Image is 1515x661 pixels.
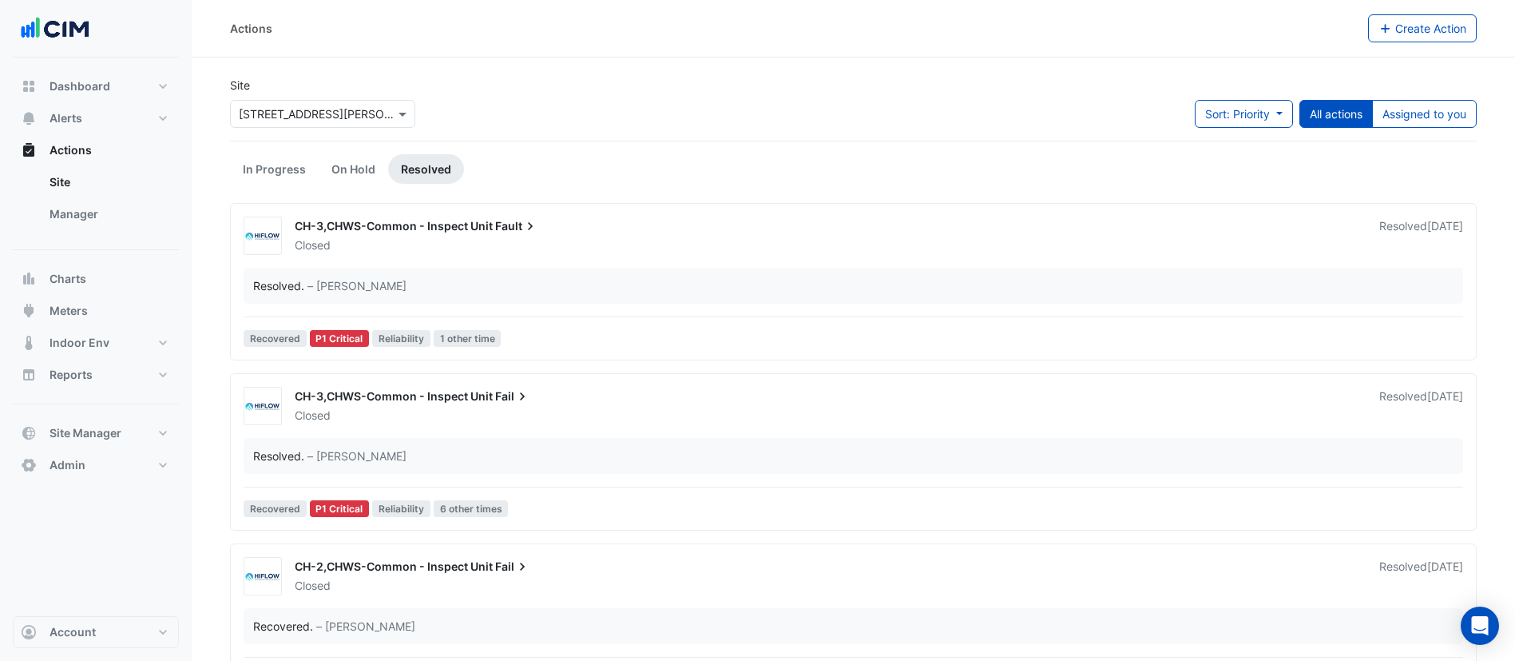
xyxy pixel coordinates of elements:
app-icon: Reports [21,367,37,383]
span: Admin [50,457,85,473]
span: Fri 09-May-2025 06:33 AEST [1427,389,1463,403]
button: Charts [13,263,179,295]
app-icon: Meters [21,303,37,319]
span: Fail [495,388,530,404]
span: CH-3,CHWS-Common - Inspect Unit [295,389,493,403]
a: Manager [37,198,179,230]
a: Resolved [388,154,464,184]
span: Alerts [50,110,82,126]
span: Closed [295,579,331,592]
span: – [PERSON_NAME] [307,448,407,464]
span: – [PERSON_NAME] [316,618,415,635]
span: Reliability [372,330,430,347]
span: Recovered [244,330,307,347]
button: All actions [1299,100,1373,128]
button: Create Action [1368,14,1477,42]
button: Account [13,616,179,648]
div: Recovered. [253,618,313,635]
div: Resolved [1379,388,1463,424]
app-icon: Charts [21,271,37,287]
div: Resolved [1379,559,1463,594]
button: Indoor Env [13,327,179,359]
a: In Progress [230,154,319,184]
span: Fail [495,559,530,575]
div: Actions [230,20,272,37]
span: Closed [295,408,331,422]
div: Resolved. [253,277,304,294]
img: HiFlow [244,229,281,245]
span: Account [50,624,96,640]
label: Site [230,77,250,94]
img: HiFlow [244,569,281,585]
app-icon: Alerts [21,110,37,126]
div: Resolved. [253,448,304,464]
span: Fri 09-May-2025 06:33 AEST [1427,219,1463,233]
span: Site Manager [50,425,121,441]
span: CH-2,CHWS-Common - Inspect Unit [295,559,493,573]
button: Actions [13,134,179,166]
app-icon: Dashboard [21,78,37,94]
app-icon: Site Manager [21,425,37,441]
span: 1 other time [434,330,502,347]
button: Dashboard [13,70,179,102]
span: Recovered [244,500,307,517]
span: Closed [295,238,331,252]
button: Alerts [13,102,179,134]
div: P1 Critical [310,330,370,347]
div: Actions [13,166,179,237]
span: Create Action [1395,22,1466,35]
div: Resolved [1379,218,1463,253]
div: Open Intercom Messenger [1461,607,1499,645]
span: 6 other times [434,500,509,517]
app-icon: Actions [21,142,37,158]
span: – [PERSON_NAME] [307,277,407,294]
span: Reports [50,367,93,383]
app-icon: Indoor Env [21,335,37,351]
span: Reliability [372,500,430,517]
span: Sort: Priority [1205,107,1270,121]
button: Site Manager [13,417,179,449]
a: On Hold [319,154,388,184]
div: P1 Critical [310,500,370,517]
app-icon: Admin [21,457,37,473]
button: Reports [13,359,179,391]
span: Charts [50,271,86,287]
span: Meters [50,303,88,319]
a: Site [37,166,179,198]
span: Indoor Env [50,335,109,351]
button: Meters [13,295,179,327]
span: Actions [50,142,92,158]
button: Sort: Priority [1195,100,1293,128]
img: Company Logo [19,13,91,45]
span: Dashboard [50,78,110,94]
span: Fault [495,218,538,234]
button: Admin [13,449,179,481]
span: Thu 03-Apr-2025 08:01 AEDT [1427,559,1463,573]
img: HiFlow [244,399,281,415]
button: Assigned to you [1372,100,1477,128]
span: CH-3,CHWS-Common - Inspect Unit [295,219,493,233]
